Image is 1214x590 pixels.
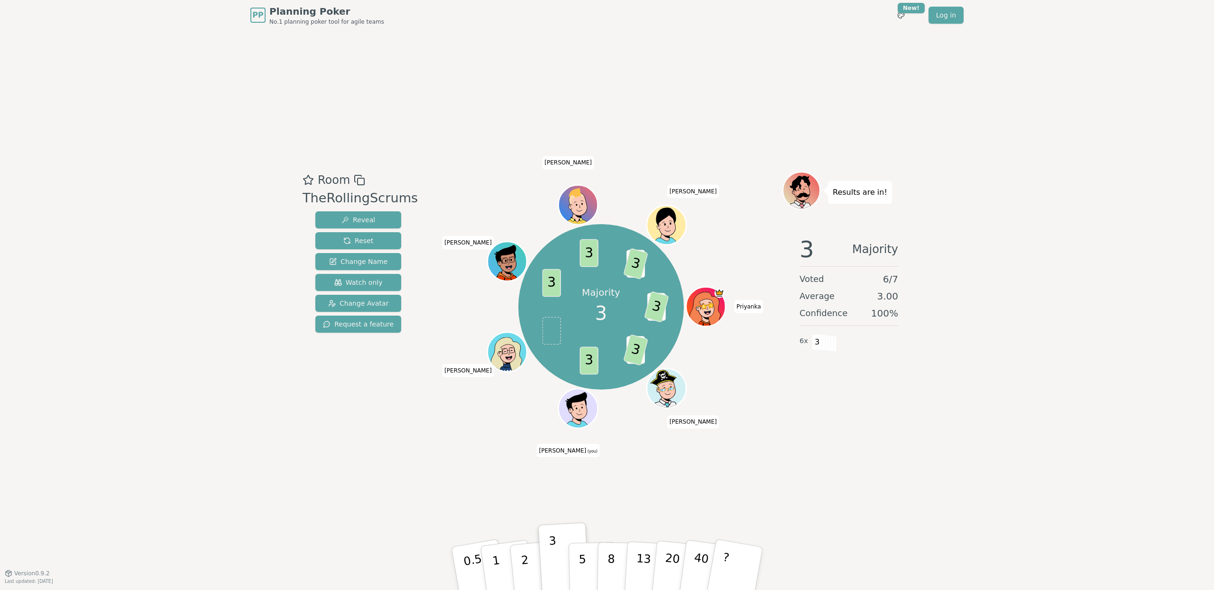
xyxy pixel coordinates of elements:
span: 3 [800,238,814,261]
span: 3 [542,269,561,297]
button: Change Avatar [315,295,401,312]
span: Voted [800,272,824,286]
button: New! [892,7,910,24]
a: PPPlanning PokerNo.1 planning poker tool for agile teams [250,5,384,26]
span: Request a feature [323,319,394,329]
span: 6 / 7 [883,272,898,286]
span: Click to change your name [537,444,600,457]
span: 3 [623,248,648,280]
span: Watch only [334,278,383,287]
span: Priyanka is the host [714,288,724,298]
span: 3 [623,334,648,366]
button: Request a feature [315,316,401,333]
button: Change Name [315,253,401,270]
span: Change Name [329,257,387,266]
span: Version 0.9.2 [14,570,50,577]
p: Results are in! [833,186,887,199]
div: TheRollingScrums [303,189,418,208]
span: 3 [644,291,669,323]
span: Change Avatar [328,299,389,308]
span: 3 [595,299,607,327]
button: Version0.9.2 [5,570,50,577]
span: PP [252,9,263,21]
span: No.1 planning poker tool for agile teams [269,18,384,26]
button: Reveal [315,211,401,228]
a: Log in [929,7,964,24]
span: 3.00 [877,290,898,303]
span: Planning Poker [269,5,384,18]
span: 6 x [800,336,808,346]
span: 3 [579,239,598,267]
span: Click to change your name [667,185,719,198]
p: 3 [549,534,559,586]
span: Room [318,172,350,189]
span: Click to change your name [442,364,494,377]
span: Click to change your name [667,416,719,429]
button: Click to change your avatar [559,390,596,427]
span: Click to change your name [442,236,494,249]
span: 3 [812,334,823,350]
div: New! [898,3,925,13]
button: Add as favourite [303,172,314,189]
span: Reset [343,236,373,245]
span: 3 [579,347,598,375]
span: Confidence [800,307,847,320]
span: 100 % [871,307,898,320]
button: Reset [315,232,401,249]
span: (you) [586,449,598,454]
span: Average [800,290,835,303]
span: Last updated: [DATE] [5,579,53,584]
p: Majority [582,286,620,299]
span: Reveal [341,215,375,225]
span: Click to change your name [734,300,763,313]
button: Watch only [315,274,401,291]
span: Click to change your name [542,156,594,170]
span: Majority [852,238,898,261]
